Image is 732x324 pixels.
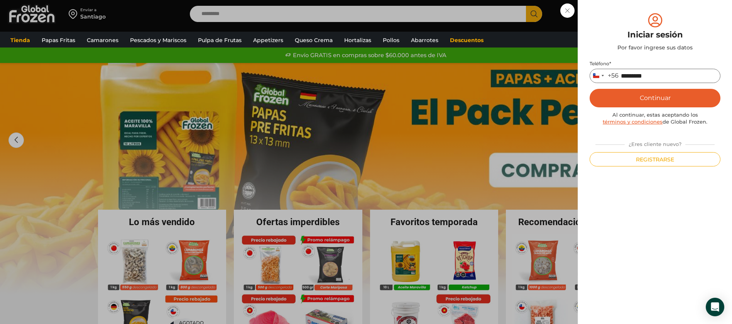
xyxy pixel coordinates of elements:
[340,33,375,47] a: Hortalizas
[590,152,720,166] button: Registrarse
[590,29,720,41] div: Iniciar sesión
[706,298,724,316] div: Open Intercom Messenger
[249,33,287,47] a: Appetizers
[590,111,720,126] div: Al continuar, estas aceptando los de Global Frozen.
[590,69,619,83] button: Selected country
[603,119,663,125] a: términos y condiciones
[83,33,122,47] a: Camarones
[608,72,619,80] div: +56
[592,138,718,148] div: ¿Eres cliente nuevo?
[126,33,190,47] a: Pescados y Mariscos
[446,33,487,47] a: Descuentos
[291,33,336,47] a: Queso Crema
[194,33,245,47] a: Pulpa de Frutas
[646,12,664,29] img: tabler-icon-user-circle.svg
[7,33,34,47] a: Tienda
[38,33,79,47] a: Papas Fritas
[590,61,720,67] label: Teléfono
[407,33,442,47] a: Abarrotes
[379,33,403,47] a: Pollos
[590,44,720,51] div: Por favor ingrese sus datos
[590,89,720,107] button: Continuar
